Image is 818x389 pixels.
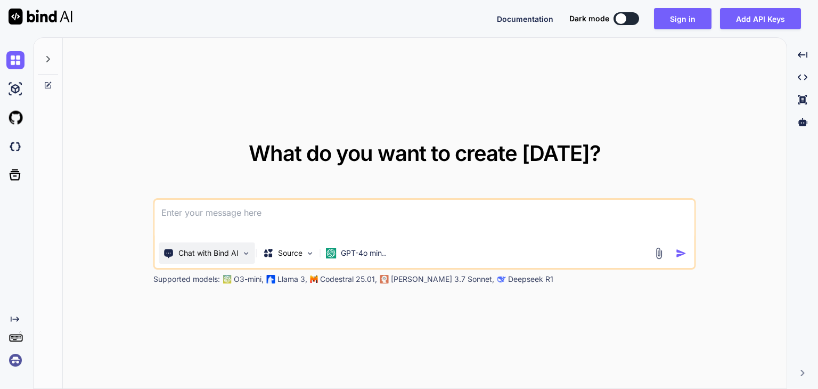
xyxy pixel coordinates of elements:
[9,9,72,25] img: Bind AI
[497,13,553,25] button: Documentation
[306,249,315,258] img: Pick Models
[653,247,665,260] img: attachment
[223,275,232,283] img: GPT-4
[391,274,494,285] p: [PERSON_NAME] 3.7 Sonnet,
[497,14,553,23] span: Documentation
[178,248,239,258] p: Chat with Bind AI
[6,109,24,127] img: githubLight
[249,140,601,166] span: What do you want to create [DATE]?
[6,51,24,69] img: chat
[153,274,220,285] p: Supported models:
[508,274,553,285] p: Deepseek R1
[326,248,337,258] img: GPT-4o mini
[6,351,24,369] img: signin
[497,275,506,283] img: claude
[277,274,307,285] p: Llama 3,
[676,248,687,259] img: icon
[320,274,377,285] p: Codestral 25.01,
[341,248,386,258] p: GPT-4o min..
[380,275,389,283] img: claude
[242,249,251,258] img: Pick Tools
[6,137,24,156] img: darkCloudIdeIcon
[654,8,711,29] button: Sign in
[267,275,275,283] img: Llama2
[6,80,24,98] img: ai-studio
[569,13,609,24] span: Dark mode
[720,8,801,29] button: Add API Keys
[234,274,264,285] p: O3-mini,
[310,275,318,283] img: Mistral-AI
[278,248,302,258] p: Source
